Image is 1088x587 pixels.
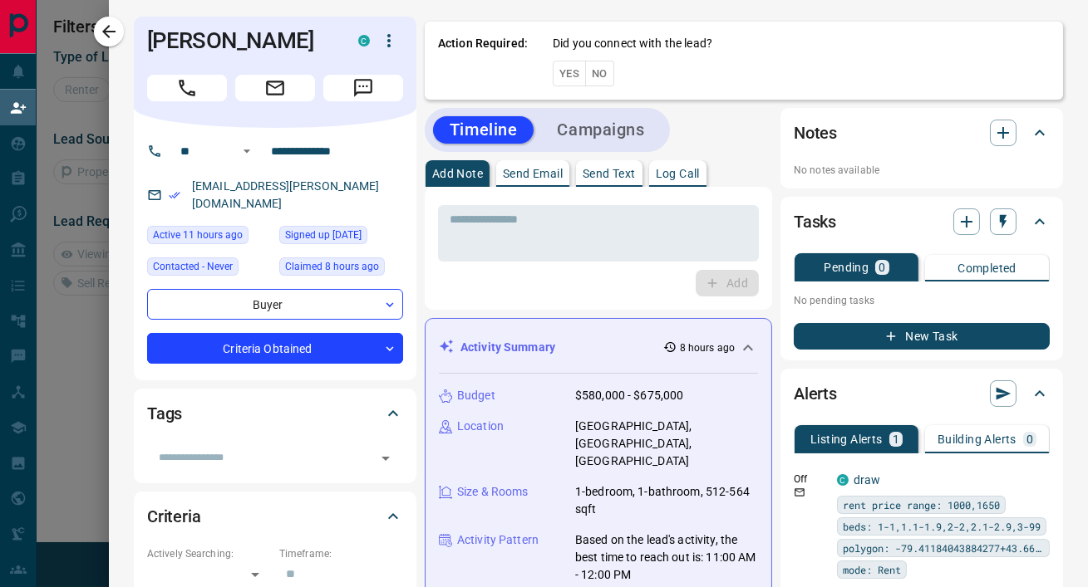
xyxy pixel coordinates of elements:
p: Send Text [583,168,636,179]
span: polygon: -79.41184043884277+43.66513976352421,-79.39724922180176+43.631478182359366,-79.347810745... [843,540,1044,556]
button: Open [374,447,397,470]
div: Tue Oct 14 2025 [279,257,403,281]
h2: Alerts [794,380,837,407]
div: Criteria [147,497,403,536]
p: Action Required: [438,35,528,86]
div: Buyer [147,289,403,320]
button: Open [237,141,257,161]
p: Pending [824,262,869,273]
p: Actively Searching: [147,546,271,561]
span: Call [147,75,227,101]
div: condos.ca [358,35,370,46]
span: Email [235,75,315,101]
button: Campaigns [540,116,661,144]
p: Timeframe: [279,546,403,561]
div: Criteria Obtained [147,333,403,364]
p: $580,000 - $675,000 [575,387,684,404]
div: Sun Jan 17 2016 [279,226,403,249]
h2: Notes [794,120,837,146]
span: Contacted - Never [153,258,233,275]
div: Tue Oct 14 2025 [147,226,271,249]
div: Notes [794,113,1050,153]
svg: Email [794,487,805,498]
p: 8 hours ago [680,340,735,355]
h2: Tags [147,400,182,427]
h1: [PERSON_NAME] [147,27,333,54]
p: Budget [457,387,495,404]
p: Completed [958,262,1017,274]
button: New Task [794,323,1050,350]
span: Active 11 hours ago [153,227,243,243]
button: Timeline [433,116,534,144]
div: Tags [147,394,403,433]
a: draw [854,473,881,487]
p: 1-bedroom, 1-bathroom, 512-564 sqft [575,483,758,518]
p: 1 [893,433,899,445]
h2: Tasks [794,208,836,235]
span: Claimed 8 hours ago [285,258,379,275]
span: mode: Rent [843,561,901,578]
svg: Email Verified [169,189,180,201]
span: Signed up [DATE] [285,227,362,243]
div: Tasks [794,202,1050,242]
h2: Criteria [147,503,201,530]
a: [EMAIL_ADDRESS][PERSON_NAME][DOMAIN_NAME] [192,179,380,210]
div: Alerts [794,374,1050,413]
button: Yes [553,61,586,86]
p: [GEOGRAPHIC_DATA], [GEOGRAPHIC_DATA], [GEOGRAPHIC_DATA] [575,418,758,470]
span: beds: 1-1,1.1-1.9,2-2,2.1-2.9,3-99 [843,518,1041,535]
p: No notes available [794,163,1050,178]
p: Add Note [432,168,483,179]
p: Size & Rooms [457,483,529,501]
span: Message [323,75,403,101]
p: Based on the lead's activity, the best time to reach out is: 11:00 AM - 12:00 PM [575,531,758,584]
p: Listing Alerts [810,433,883,445]
p: No pending tasks [794,288,1050,313]
p: Log Call [656,168,700,179]
p: Building Alerts [938,433,1017,445]
p: Send Email [503,168,563,179]
p: Off [794,472,827,487]
p: Did you connect with the lead? [553,35,712,52]
p: 0 [879,262,885,273]
span: rent price range: 1000,1650 [843,497,1000,513]
p: Activity Summary [460,339,555,356]
button: No [585,61,614,86]
p: 0 [1026,433,1033,445]
div: condos.ca [837,474,849,486]
p: Location [457,418,504,435]
div: Activity Summary8 hours ago [439,332,758,363]
p: Activity Pattern [457,531,539,549]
